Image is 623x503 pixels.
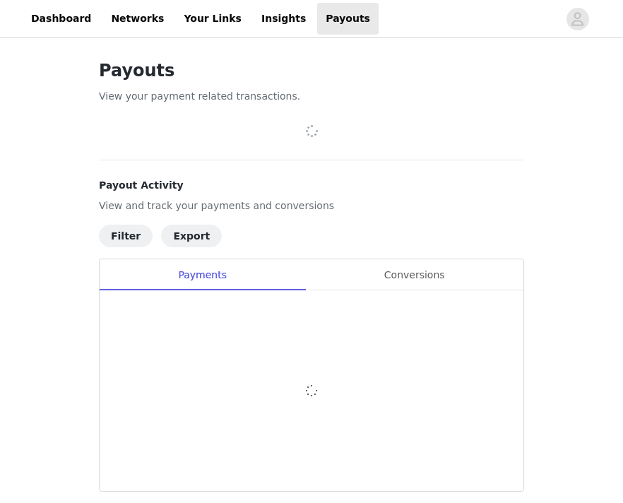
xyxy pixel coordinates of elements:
a: Dashboard [23,3,100,35]
button: Filter [99,225,153,247]
p: View your payment related transactions. [99,89,524,104]
div: Payments [100,259,305,291]
h4: Payout Activity [99,178,524,193]
a: Insights [253,3,314,35]
div: Conversions [305,259,523,291]
a: Networks [102,3,172,35]
a: Your Links [175,3,250,35]
div: avatar [571,8,584,30]
p: View and track your payments and conversions [99,199,524,213]
h1: Payouts [99,58,524,83]
button: Export [161,225,222,247]
a: Payouts [317,3,379,35]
